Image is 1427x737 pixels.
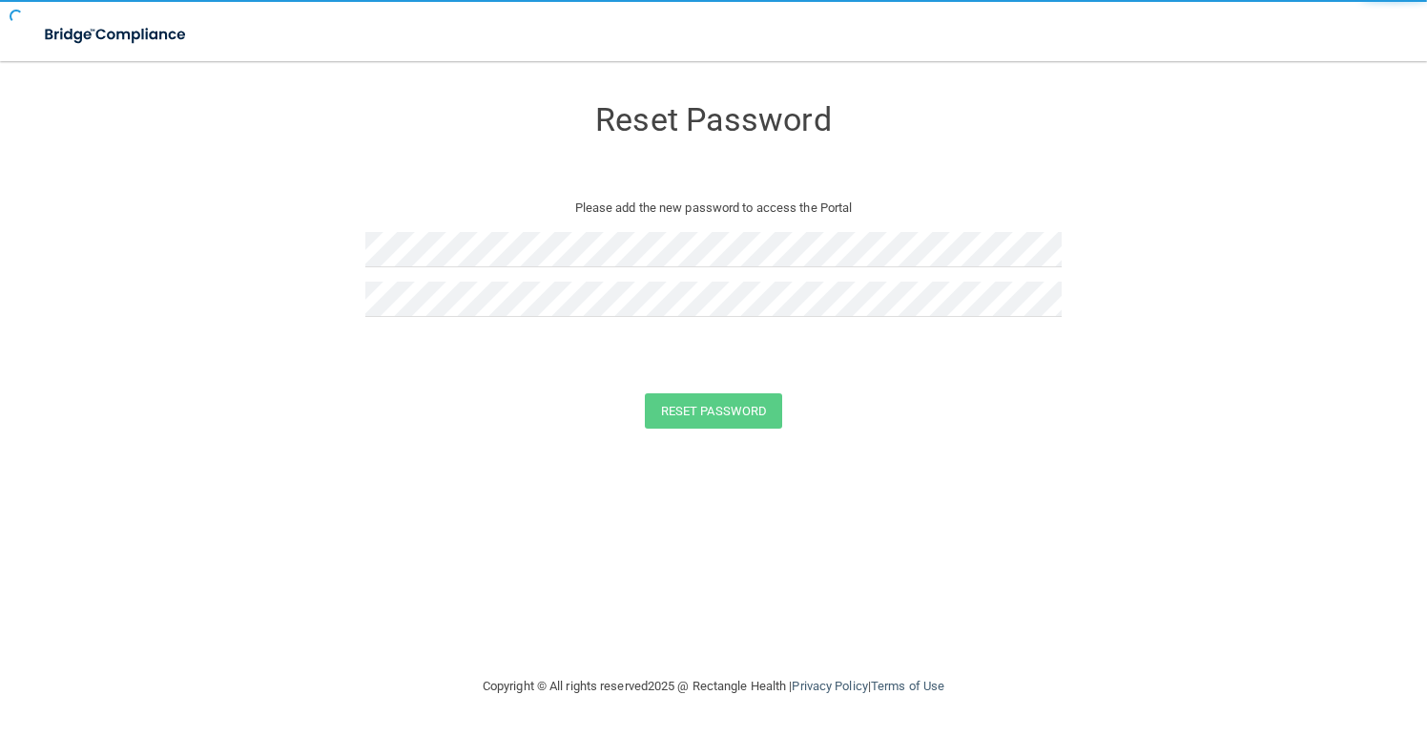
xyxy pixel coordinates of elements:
h3: Reset Password [365,102,1062,137]
img: bridge_compliance_login_screen.278c3ca4.svg [29,15,204,54]
a: Terms of Use [871,679,944,693]
p: Please add the new password to access the Portal [380,197,1047,220]
button: Reset Password [645,393,782,429]
div: Copyright © All rights reserved 2025 @ Rectangle Health | | [365,656,1062,717]
a: Privacy Policy [792,679,867,693]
